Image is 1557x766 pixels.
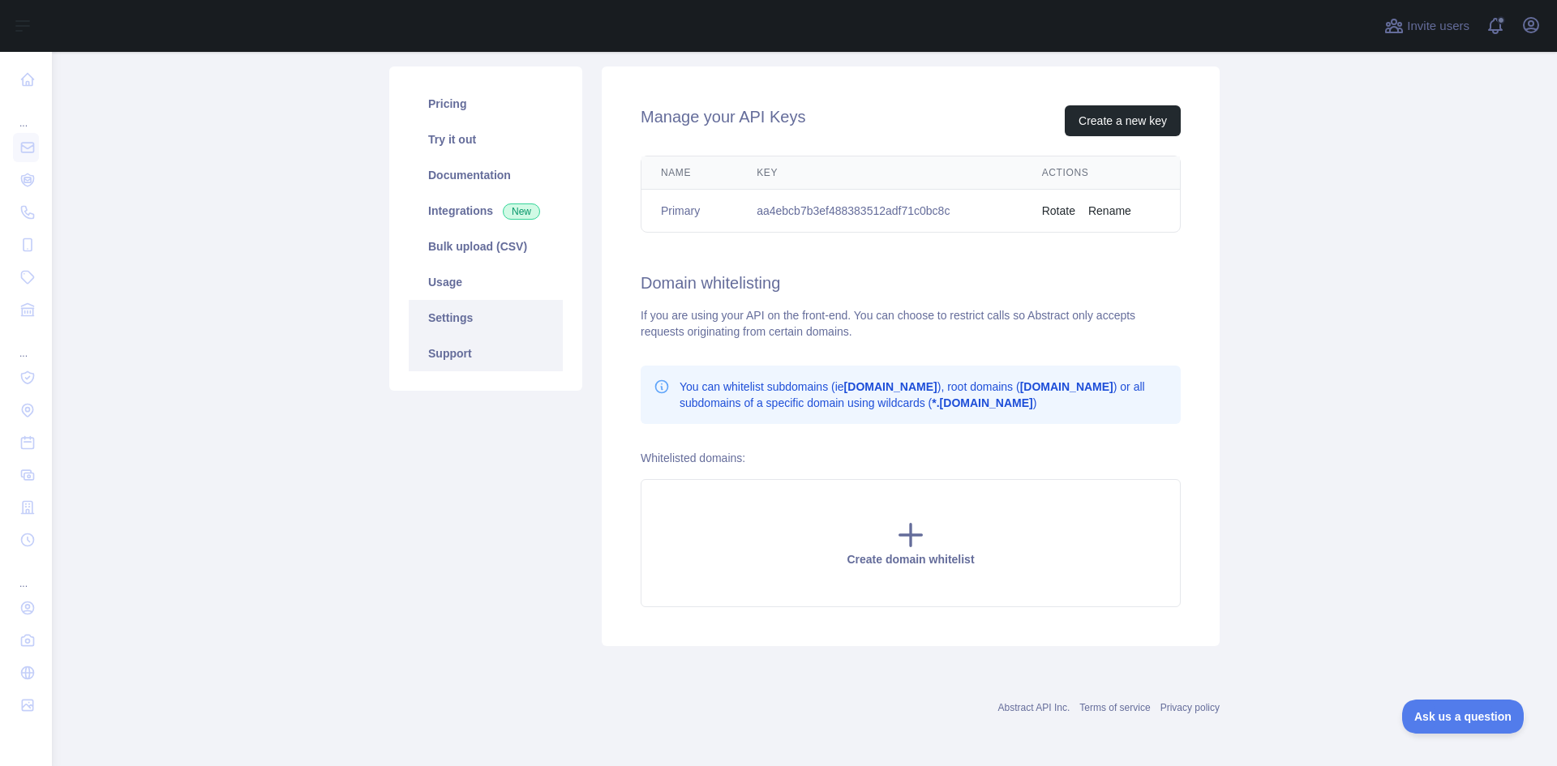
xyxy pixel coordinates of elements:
[409,86,563,122] a: Pricing
[1042,203,1075,219] button: Rotate
[1402,700,1525,734] iframe: Toggle Customer Support
[409,336,563,371] a: Support
[1023,156,1180,190] th: Actions
[641,156,737,190] th: Name
[932,396,1032,409] b: *.[DOMAIN_NAME]
[641,105,805,136] h2: Manage your API Keys
[737,156,1023,190] th: Key
[641,451,745,464] label: Whitelisted domains:
[641,272,1181,294] h2: Domain whitelisting
[409,229,563,264] a: Bulk upload (CSV)
[503,203,540,220] span: New
[409,300,563,336] a: Settings
[1160,702,1220,713] a: Privacy policy
[1381,13,1473,39] button: Invite users
[409,193,563,229] a: Integrations New
[847,553,974,566] span: Create domain whitelist
[641,190,737,233] td: Primary
[680,379,1168,411] p: You can whitelist subdomains (ie ), root domains ( ) or all subdomains of a specific domain using...
[409,157,563,193] a: Documentation
[641,307,1181,340] div: If you are using your API on the front-end. You can choose to restrict calls so Abstract only acc...
[1407,17,1469,36] span: Invite users
[13,97,39,130] div: ...
[1088,203,1131,219] button: Rename
[1020,380,1113,393] b: [DOMAIN_NAME]
[737,190,1023,233] td: aa4ebcb7b3ef488383512adf71c0bc8c
[1065,105,1181,136] button: Create a new key
[844,380,937,393] b: [DOMAIN_NAME]
[409,264,563,300] a: Usage
[1079,702,1150,713] a: Terms of service
[409,122,563,157] a: Try it out
[998,702,1070,713] a: Abstract API Inc.
[13,327,39,360] div: ...
[13,558,39,590] div: ...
